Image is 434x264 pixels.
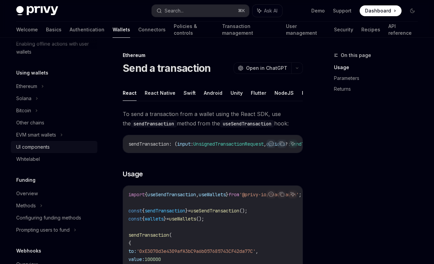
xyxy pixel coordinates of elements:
[311,7,325,14] a: Demo
[16,143,50,151] div: UI components
[142,216,145,222] span: {
[11,212,97,224] a: Configuring funding methods
[251,85,266,101] button: Flutter
[138,22,166,38] a: Connectors
[16,6,58,16] img: dark logo
[16,247,41,255] h5: Webhooks
[264,141,266,147] span: ,
[174,22,214,38] a: Policies & controls
[11,117,97,129] a: Other chains
[361,22,380,38] a: Recipes
[220,120,274,127] code: useSendTransaction
[267,139,275,148] button: Report incorrect code
[177,141,191,147] span: input
[145,208,185,214] span: sendTransaction
[16,189,38,198] div: Overview
[16,155,40,163] div: Whitelabel
[222,22,278,38] a: Transaction management
[288,139,297,148] button: Ask AI
[128,232,169,238] span: sendTransaction
[204,85,222,101] button: Android
[199,192,226,198] span: useWallets
[333,7,352,14] a: Support
[407,5,418,16] button: Toggle dark mode
[188,208,191,214] span: =
[165,7,184,15] div: Search...
[169,232,172,238] span: (
[185,208,188,214] span: }
[70,22,104,38] a: Authentication
[299,192,302,198] span: ;
[246,65,287,71] span: Open in ChatGPT
[365,7,391,14] span: Dashboard
[16,176,35,184] h5: Funding
[334,73,423,84] a: Parameters
[11,141,97,153] a: UI components
[191,141,193,147] span: :
[16,69,48,77] h5: Using wallets
[196,216,204,222] span: ();
[231,85,243,101] button: Unity
[16,226,70,234] div: Prompting users to fund
[16,214,81,222] div: Configuring funding methods
[256,248,258,254] span: ,
[334,22,353,38] a: Security
[113,22,130,38] a: Wallets
[128,192,145,198] span: import
[152,5,249,17] button: Search...⌘K
[137,248,256,254] span: '0xE3070d3e4309afA3bC9a6b057685743CF42da77C'
[16,22,38,38] a: Welcome
[266,141,285,147] span: options
[142,208,145,214] span: {
[239,192,299,198] span: '@privy-io/react-auth'
[145,192,147,198] span: {
[46,22,62,38] a: Basics
[288,190,297,199] button: Ask AI
[16,107,31,115] div: Bitcoin
[123,52,303,59] div: Ethereum
[128,216,142,222] span: const
[123,62,211,74] h1: Send a transaction
[334,62,423,73] a: Usage
[164,216,166,222] span: }
[16,131,56,139] div: EVM smart wallets
[302,85,323,101] button: REST API
[334,84,423,94] a: Returns
[128,256,145,262] span: value:
[16,119,44,127] div: Other chains
[16,82,37,90] div: Ethereum
[264,7,278,14] span: Ask AI
[226,192,228,198] span: }
[166,216,169,222] span: =
[169,216,196,222] span: useWallets
[193,141,264,147] span: UnsignedTransactionRequest
[238,8,245,13] span: ⌘ K
[128,141,169,147] span: sendTransaction
[360,5,402,16] a: Dashboard
[16,94,31,102] div: Solana
[191,208,239,214] span: useSendTransaction
[274,85,294,101] button: NodeJS
[128,240,131,246] span: {
[128,248,137,254] span: to:
[11,153,97,165] a: Whitelabel
[145,216,164,222] span: wallets
[234,62,291,74] button: Open in ChatGPT
[267,190,275,199] button: Report incorrect code
[123,109,303,128] span: To send a transaction from a wallet using the React SDK, use the method from the hook:
[252,5,282,17] button: Ask AI
[11,187,97,200] a: Overview
[145,256,161,262] span: 100000
[123,85,137,101] button: React
[147,192,196,198] span: useSendTransaction
[128,208,142,214] span: const
[278,139,286,148] button: Copy the contents from the code block
[169,141,177,147] span: : (
[286,22,325,38] a: User management
[341,51,371,59] span: On this page
[278,190,286,199] button: Copy the contents from the code block
[388,22,418,38] a: API reference
[16,202,36,210] div: Methods
[239,208,247,214] span: ();
[131,120,177,127] code: sendTransaction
